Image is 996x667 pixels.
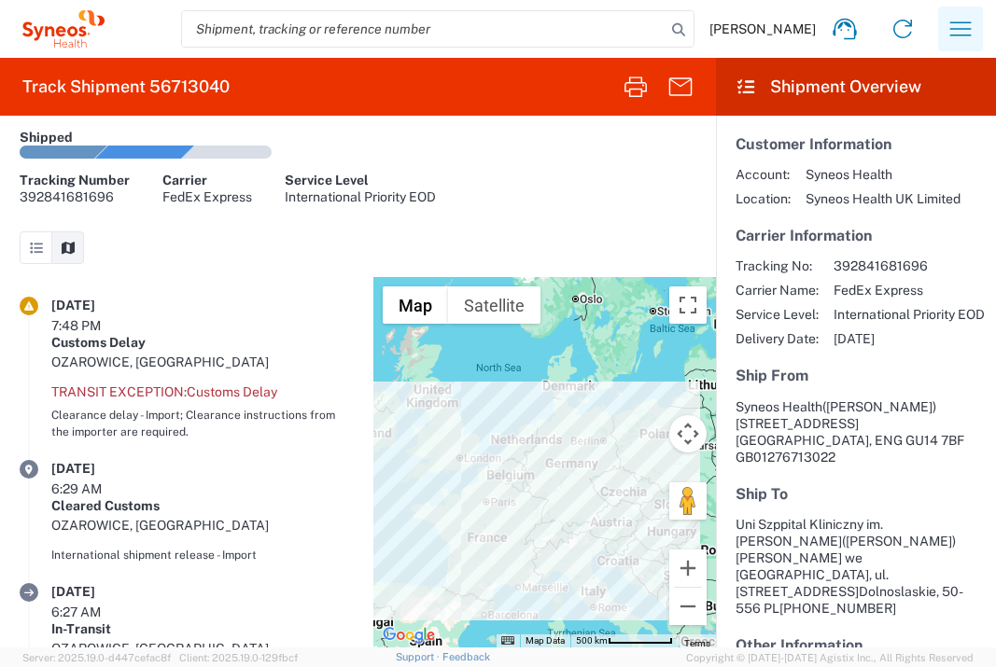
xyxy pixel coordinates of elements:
div: [DATE] [51,460,145,477]
span: [DATE] [834,330,985,347]
button: Map camera controls [669,415,707,452]
span: Copyright © [DATE]-[DATE] Agistix Inc., All Rights Reserved [686,649,974,666]
span: [PERSON_NAME] [709,21,816,37]
h5: Customer Information [736,135,976,153]
h5: Ship From [736,367,976,384]
div: OZAROWICE, [GEOGRAPHIC_DATA] [51,517,354,534]
div: Tracking Number [20,172,130,188]
span: Location: [736,190,791,207]
div: [DATE] [51,297,145,313]
span: FedEx Express [834,282,985,299]
span: 01276713022 [753,450,835,465]
header: Shipment Overview [716,58,996,116]
div: Cleared Customs [51,497,354,514]
span: Tracking No: [736,257,819,274]
div: 7:48 PM [51,317,145,334]
div: [DATE] [51,583,145,600]
button: Zoom out [669,588,707,625]
span: Account: [736,166,791,183]
span: Syneos Health UK Limited [806,190,961,207]
h5: Carrier Information [736,227,976,244]
a: Feedback [442,651,490,662]
h5: Other Information [736,636,976,654]
button: Map Scale: 500 km per 66 pixels [570,634,679,647]
span: [PHONE_NUMBER] [779,601,896,616]
span: Service Level: [736,306,819,323]
img: Google [378,623,440,647]
div: International shipment release - Import [51,547,354,563]
button: Zoom in [669,549,707,587]
a: Open this area in Google Maps (opens a new window) [378,623,440,647]
div: Service Level [285,172,436,188]
div: 392841681696 [20,188,130,205]
div: Clearance delay - Import; Clearance instructions from the importer are required. [51,407,354,440]
div: 6:27 AM [51,604,145,620]
address: Dolnoslaskie, 50-556 PL [736,516,976,617]
span: Syneos Health [736,399,822,414]
span: 500 km [576,635,608,646]
div: Shipped [20,129,73,146]
span: Server: 2025.19.0-d447cefac8f [22,652,171,663]
div: OZAROWICE, [GEOGRAPHIC_DATA] [51,640,354,657]
div: FedEx Express [162,188,252,205]
div: International Priority EOD [285,188,436,205]
span: International Priority EOD [834,306,985,323]
button: Toggle fullscreen view [669,286,707,324]
span: [STREET_ADDRESS] [736,416,859,431]
span: ([PERSON_NAME]) [842,534,956,549]
button: Keyboard shortcuts [501,634,514,647]
button: Map Data [526,634,565,647]
button: Drag Pegman onto the map to open Street View [669,482,707,520]
a: Terms [684,638,710,648]
input: Shipment, tracking or reference number [182,11,666,47]
span: Carrier Name: [736,282,819,299]
span: Client: 2025.19.0-129fbcf [179,652,298,663]
a: Support [396,651,442,662]
div: Carrier [162,172,252,188]
span: Syneos Health [806,166,961,183]
span: 392841681696 [834,257,985,274]
span: Delivery Date: [736,330,819,347]
div: Customs Delay [51,334,354,351]
h5: Ship To [736,485,976,503]
button: Show satellite imagery [448,286,540,324]
h2: Track Shipment 56713040 [22,76,230,98]
span: Transit exception: [51,384,187,399]
div: 6:29 AM [51,480,145,497]
address: [GEOGRAPHIC_DATA], ENG GU14 7BF GB [736,398,976,466]
div: In-Transit [51,620,354,637]
button: Show street map [383,286,448,324]
span: ([PERSON_NAME]) [822,399,936,414]
span: Uni Szppital Kliniczny im. [PERSON_NAME] [PERSON_NAME] we [GEOGRAPHIC_DATA], ul. [STREET_ADDRESS] [736,517,956,599]
div: OZAROWICE, [GEOGRAPHIC_DATA] [51,354,354,370]
span: Customs Delay [187,384,277,399]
